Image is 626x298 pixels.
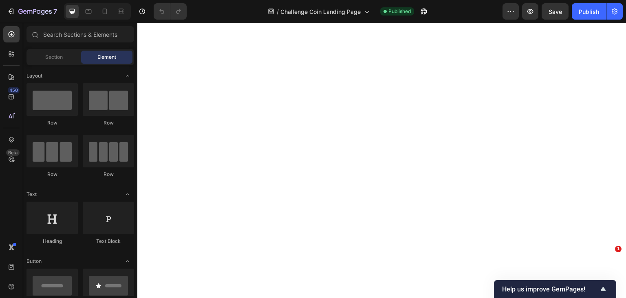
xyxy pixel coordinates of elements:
[121,69,134,82] span: Toggle open
[83,171,134,178] div: Row
[26,238,78,245] div: Heading
[121,255,134,268] span: Toggle open
[26,72,42,80] span: Layout
[121,188,134,201] span: Toggle open
[280,7,361,16] span: Challenge Coin Landing Page
[53,7,57,16] p: 7
[45,53,63,61] span: Section
[83,119,134,127] div: Row
[26,26,134,42] input: Search Sections & Elements
[26,258,42,265] span: Button
[388,8,411,15] span: Published
[277,7,279,16] span: /
[137,23,626,298] iframe: Design area
[598,258,618,278] iframe: Intercom live chat
[26,119,78,127] div: Row
[3,3,61,20] button: 7
[26,191,37,198] span: Text
[542,3,569,20] button: Save
[97,53,116,61] span: Element
[154,3,187,20] div: Undo/Redo
[572,3,606,20] button: Publish
[615,246,622,252] span: 1
[549,8,562,15] span: Save
[502,285,598,293] span: Help us improve GemPages!
[8,87,20,93] div: 450
[83,238,134,245] div: Text Block
[502,284,608,294] button: Show survey - Help us improve GemPages!
[579,7,599,16] div: Publish
[6,149,20,156] div: Beta
[26,171,78,178] div: Row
